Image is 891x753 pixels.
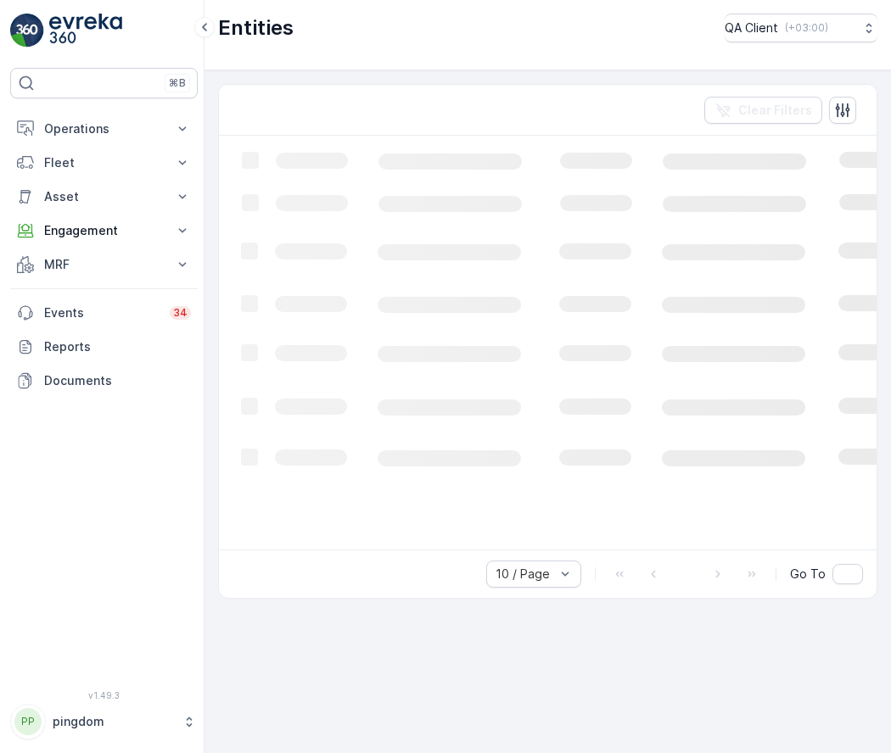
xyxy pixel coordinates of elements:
button: Clear Filters [704,97,822,124]
p: ⌘B [169,76,186,90]
p: Operations [44,120,164,137]
p: Reports [44,338,191,355]
button: QA Client(+03:00) [725,14,877,42]
button: Asset [10,180,198,214]
button: MRF [10,248,198,282]
button: PPpingdom [10,704,198,739]
p: MRF [44,256,164,273]
span: v 1.49.3 [10,690,198,700]
p: Entities [218,14,294,42]
p: pingdom [53,713,174,730]
p: Events [44,304,160,321]
span: Go To [790,566,826,583]
button: Engagement [10,214,198,248]
button: Operations [10,112,198,146]
a: Reports [10,330,198,364]
p: Clear Filters [738,102,812,119]
p: 34 [173,306,188,320]
button: Fleet [10,146,198,180]
a: Events34 [10,296,198,330]
p: Fleet [44,154,164,171]
div: PP [14,708,42,735]
p: Asset [44,188,164,205]
a: Documents [10,364,198,398]
p: Documents [44,372,191,389]
p: QA Client [725,20,778,36]
img: logo [10,14,44,47]
p: Engagement [44,222,164,239]
img: logo_light-DOdMpM7g.png [49,14,122,47]
p: ( +03:00 ) [785,21,828,35]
